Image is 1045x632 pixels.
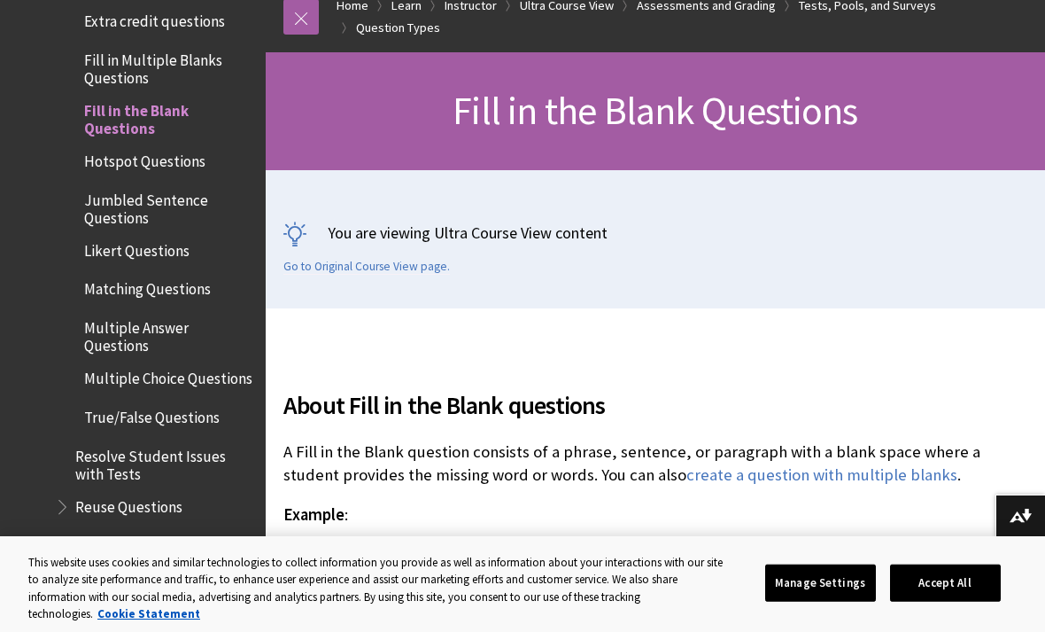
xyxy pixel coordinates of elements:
button: Accept All [890,565,1001,602]
a: Question Types [356,17,440,39]
span: Example [283,504,344,525]
a: Go to Original Course View page. [283,259,450,275]
p: : [283,503,1027,527]
span: Multiple Answer Questions [84,313,253,355]
span: About Fill in the Blank questions [283,386,1027,424]
button: Manage Settings [765,565,876,602]
a: More information about your privacy, opens in a new tab [97,606,200,621]
span: Jumbled Sentence Questions [84,185,253,227]
span: Matching Questions [84,275,211,299]
span: Extra credit questions [84,6,225,30]
span: True/False Questions [84,402,220,426]
span: Fill in the Blank Questions [84,96,253,137]
span: Resolve Student Issues with Tests [75,441,253,483]
span: Fill in Multiple Blanks Questions [84,45,253,87]
span: Multiple Choice Questions [84,363,252,387]
div: This website uses cookies and similar technologies to collect information you provide as well as ... [28,554,731,623]
p: A Fill in the Blank question consists of a phrase, sentence, or paragraph with a blank space wher... [283,441,1027,487]
span: Fill in the Blank Questions [453,86,857,135]
span: Hotspot Questions [84,146,205,170]
span: Likert Questions [84,236,190,260]
p: You are viewing Ultra Course View content [283,222,1027,244]
a: create a question with multiple blanks [686,464,957,486]
span: Reuse Questions [75,492,182,516]
span: Attendance [66,531,142,555]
